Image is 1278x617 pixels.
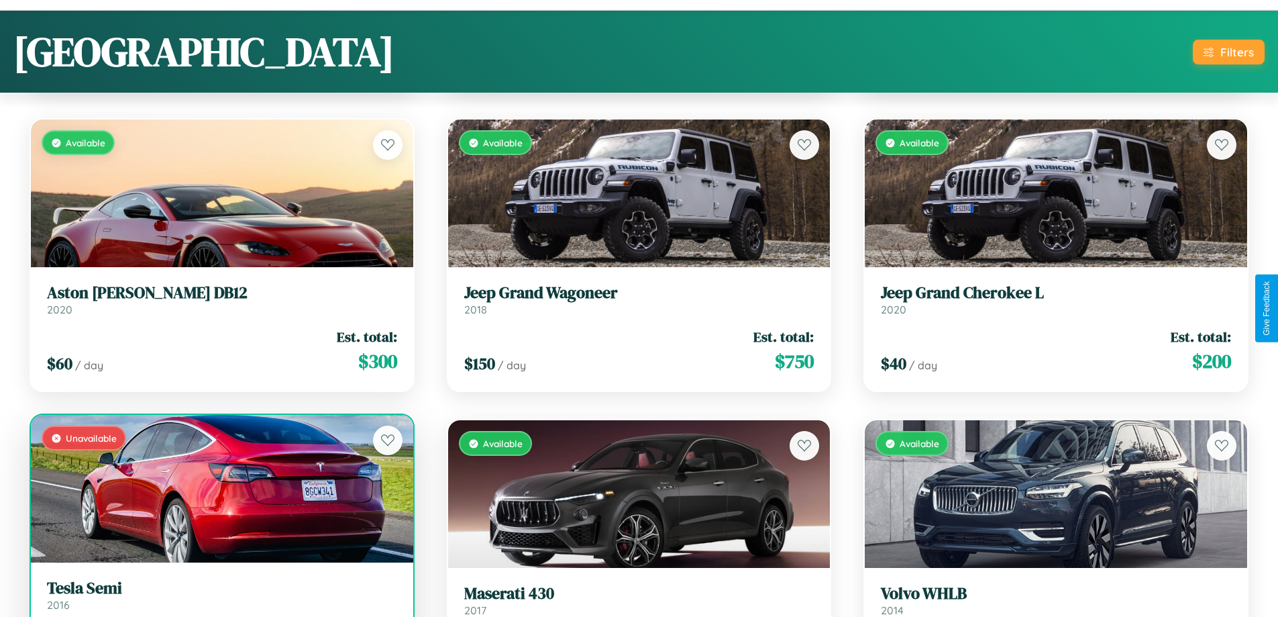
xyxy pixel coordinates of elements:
[881,584,1231,617] a: Volvo WHLB2014
[881,303,906,316] span: 2020
[1220,45,1254,59] div: Filters
[498,359,526,372] span: / day
[483,137,523,148] span: Available
[881,352,906,375] span: $ 40
[47,283,397,303] h3: Aston [PERSON_NAME] DB12
[881,283,1231,316] a: Jeep Grand Cherokee L2020
[1192,348,1231,375] span: $ 200
[464,283,814,303] h3: Jeep Grand Wagoneer
[75,359,103,372] span: / day
[47,303,72,316] span: 2020
[464,283,814,316] a: Jeep Grand Wagoneer2018
[881,584,1231,604] h3: Volvo WHLB
[13,24,394,79] h1: [GEOGRAPHIC_DATA]
[358,348,397,375] span: $ 300
[900,137,939,148] span: Available
[900,438,939,449] span: Available
[66,432,117,444] span: Unavailable
[464,584,814,617] a: Maserati 4302017
[881,283,1231,303] h3: Jeep Grand Cherokee L
[1262,281,1271,336] div: Give Feedback
[1193,40,1265,64] button: Filters
[47,579,397,612] a: Tesla Semi2016
[464,352,495,375] span: $ 150
[753,327,814,346] span: Est. total:
[483,438,523,449] span: Available
[47,598,70,612] span: 2016
[464,584,814,604] h3: Maserati 430
[464,303,487,316] span: 2018
[47,283,397,316] a: Aston [PERSON_NAME] DB122020
[881,604,904,617] span: 2014
[66,137,105,148] span: Available
[47,352,72,375] span: $ 60
[1171,327,1231,346] span: Est. total:
[909,359,937,372] span: / day
[464,604,486,617] span: 2017
[337,327,397,346] span: Est. total:
[47,579,397,598] h3: Tesla Semi
[775,348,814,375] span: $ 750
